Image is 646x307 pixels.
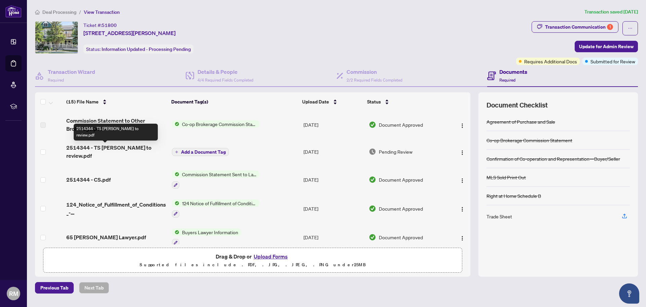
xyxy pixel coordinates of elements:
h4: Transaction Wizard [48,68,95,76]
span: 4/4 Required Fields Completed [198,78,253,83]
div: Status: [83,44,193,54]
img: Document Status [369,176,376,183]
span: (15) File Name [66,98,99,105]
div: 2514344 - TS [PERSON_NAME] to review.pdf [74,124,158,141]
div: 1 [607,24,613,30]
span: ellipsis [628,26,633,31]
span: home [35,10,40,14]
h4: Documents [499,68,527,76]
div: Confirmation of Co-operation and Representation—Buyer/Seller [487,155,620,162]
button: Status IconBuyers Lawyer Information [172,228,241,247]
button: Previous Tab [35,282,74,294]
img: Status Icon [172,171,179,178]
button: Logo [457,146,468,157]
p: Supported files include .PDF, .JPG, .JPEG, .PNG under 25 MB [47,261,458,269]
span: 65 [PERSON_NAME] Lawyer.pdf [66,233,146,241]
button: Transaction Communication1 [532,21,618,33]
button: Logo [457,174,468,185]
span: Information Updated - Processing Pending [102,46,191,52]
span: Upload Date [302,98,329,105]
span: plus [175,150,178,154]
span: Previous Tab [40,282,68,293]
img: IMG-X12373046_1.jpg [35,22,78,53]
article: Transaction saved [DATE] [584,8,638,16]
th: Document Tag(s) [169,92,300,111]
div: Agreement of Purchase and Sale [487,118,555,125]
td: [DATE] [301,138,366,165]
h4: Commission [347,68,402,76]
button: Open asap [619,283,639,304]
th: Upload Date [299,92,364,111]
span: Document Checklist [487,100,548,110]
span: 51800 [102,22,117,28]
button: Logo [457,119,468,130]
img: Logo [460,207,465,212]
td: [DATE] [301,165,366,194]
span: RM [9,289,18,298]
img: Document Status [369,121,376,128]
span: Commission Statement to Other Brokerage.pdf [66,117,166,133]
span: 124 Notice of Fulfillment of Condition(s) - Agreement of Purchase and Sale [179,199,259,207]
span: Required [48,78,64,83]
div: Co-op Brokerage Commission Statement [487,136,572,144]
td: [DATE] [301,194,366,223]
img: Document Status [369,234,376,241]
span: Submitted for Review [590,58,635,65]
span: Requires Additional Docs [524,58,577,65]
span: Co-op Brokerage Commission Statement [179,120,259,128]
span: Buyers Lawyer Information [179,228,241,236]
button: Upload Forms [252,252,290,261]
span: 2514344 - TS [PERSON_NAME] to review.pdf [66,144,166,160]
button: Status IconCo-op Brokerage Commission Statement [172,120,259,128]
span: Deal Processing [42,9,76,15]
span: Commission Statement Sent to Lawyer [179,171,259,178]
td: [DATE] [301,111,366,138]
span: Required [499,78,515,83]
div: Ticket #: [83,21,117,29]
img: logo [5,5,22,18]
span: Add a Document Tag [181,150,226,154]
span: Document Approved [379,205,423,212]
span: 124_Notice_of_Fulfillment_of_Conditions_-_Agreement_of_Purchase_and_Sale__v1__-__OREA 3 - Signed.pdf [66,201,166,217]
button: Status Icon124 Notice of Fulfillment of Condition(s) - Agreement of Purchase and Sale [172,199,259,218]
span: Pending Review [379,148,412,155]
span: Drag & Drop orUpload FormsSupported files include .PDF, .JPG, .JPEG, .PNG under25MB [43,248,462,273]
button: Status IconCommission Statement Sent to Lawyer [172,171,259,189]
span: [STREET_ADDRESS][PERSON_NAME] [83,29,176,37]
img: Logo [460,123,465,128]
img: Logo [460,150,465,155]
div: MLS Sold Print Out [487,174,526,181]
td: [DATE] [301,223,366,252]
div: Transaction Communication [545,22,613,32]
span: Document Approved [379,234,423,241]
span: Document Approved [379,121,423,128]
button: Add a Document Tag [172,148,229,156]
span: Drag & Drop or [216,252,290,261]
span: 2514344 - CS.pdf [66,176,111,184]
div: Right at Home Schedule B [487,192,541,199]
div: Trade Sheet [487,213,512,220]
button: Update for Admin Review [575,41,638,52]
button: Next Tab [79,282,109,294]
img: Document Status [369,148,376,155]
img: Status Icon [172,120,179,128]
img: Logo [460,178,465,183]
img: Status Icon [172,228,179,236]
button: Add a Document Tag [172,148,229,156]
th: Status [364,92,445,111]
span: View Transaction [84,9,120,15]
span: Document Approved [379,176,423,183]
img: Status Icon [172,199,179,207]
span: 2/2 Required Fields Completed [347,78,402,83]
h4: Details & People [198,68,253,76]
span: Update for Admin Review [579,41,634,52]
span: Status [367,98,381,105]
img: Document Status [369,205,376,212]
button: Logo [457,232,468,243]
th: (15) File Name [64,92,169,111]
button: Logo [457,203,468,214]
img: Logo [460,236,465,241]
li: / [79,8,81,16]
